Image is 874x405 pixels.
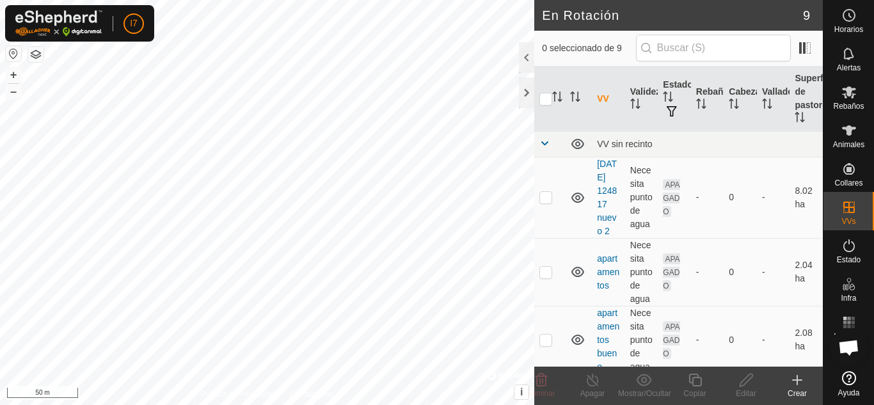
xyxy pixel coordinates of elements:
th: Superficie de pastoreo [790,67,823,132]
td: - [757,306,790,374]
th: Validez [625,67,658,132]
th: Estado [658,67,691,132]
td: - [757,238,790,306]
h2: En Rotación [542,8,803,23]
p-sorticon: Activar para ordenar [663,93,673,104]
span: Collares [834,179,862,187]
button: i [514,385,528,399]
div: - [696,333,719,347]
span: Infra [841,294,856,302]
td: 8.02 ha [790,157,823,238]
div: Crear [772,388,823,399]
a: apartamentos [597,253,619,290]
p-sorticon: Activar para ordenar [795,114,805,124]
span: APAGADO [663,179,679,217]
a: Política de Privacidad [201,388,274,400]
span: Ayuda [838,389,860,397]
button: + [6,67,21,83]
td: - [757,157,790,238]
th: VV [592,67,625,132]
div: Chat abierto [830,328,868,367]
span: Estado [837,256,861,264]
td: 0 [724,157,757,238]
div: Editar [720,388,772,399]
a: [DATE] 124817 nuevo 2 [597,159,617,236]
span: Horarios [834,26,863,33]
span: Alertas [837,64,861,72]
span: Animales [833,141,864,148]
span: Rebaños [833,102,864,110]
td: Necesita punto de agua [625,157,658,238]
td: 0 [724,238,757,306]
th: Cabezas [724,67,757,132]
td: 2.08 ha [790,306,823,374]
td: 2.04 ha [790,238,823,306]
span: Mapa de Calor [827,333,871,348]
div: Apagar [567,388,618,399]
button: – [6,84,21,99]
p-sorticon: Activar para ordenar [552,93,562,104]
span: APAGADO [663,321,679,359]
span: APAGADO [663,253,679,291]
th: Vallado [757,67,790,132]
td: 0 [724,306,757,374]
img: Logo Gallagher [15,10,102,36]
div: - [696,266,719,279]
div: VV sin recinto [597,139,818,149]
p-sorticon: Activar para ordenar [630,100,640,111]
div: Mostrar/Ocultar [618,388,669,399]
span: VVs [841,218,855,225]
span: 9 [803,6,810,25]
input: Buscar (S) [636,35,791,61]
p-sorticon: Activar para ordenar [570,93,580,104]
td: Necesita punto de agua [625,306,658,374]
button: Restablecer Mapa [6,46,21,61]
span: i [520,386,523,397]
span: 0 seleccionado de 9 [542,42,635,55]
div: - [696,191,719,204]
a: apartamentos bueno [597,308,619,372]
td: Necesita punto de agua [625,238,658,306]
span: I7 [130,17,138,30]
a: Ayuda [823,366,874,402]
button: Capas del Mapa [28,47,44,62]
p-sorticon: Activar para ordenar [696,100,706,111]
p-sorticon: Activar para ordenar [729,100,739,111]
span: Eliminar [527,389,555,398]
th: Rebaño [691,67,724,132]
div: Copiar [669,388,720,399]
p-sorticon: Activar para ordenar [762,100,772,111]
a: Contáctenos [290,388,333,400]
